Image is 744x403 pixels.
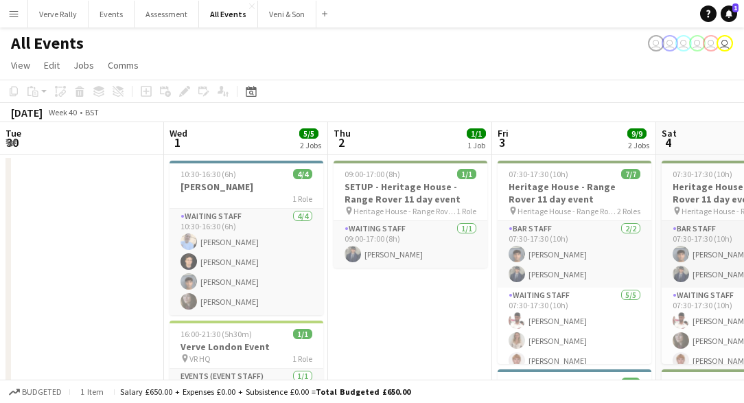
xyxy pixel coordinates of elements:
button: Veni & Son [258,1,316,27]
span: 4 [660,135,677,150]
span: 1 Role [292,354,312,364]
app-job-card: 07:30-17:30 (10h)7/7Heritage House - Range Rover 11 day event Heritage House - Range Rover 11 day... [498,161,651,364]
app-job-card: 10:30-16:30 (6h)4/4[PERSON_NAME]1 RoleWaiting Staff4/410:30-16:30 (6h)[PERSON_NAME][PERSON_NAME][... [170,161,323,315]
app-card-role: Waiting Staff1/109:00-17:00 (8h)[PERSON_NAME] [334,221,487,268]
span: 3 [496,135,509,150]
div: 2 Jobs [300,140,321,150]
button: Budgeted [7,384,64,400]
span: 7/7 [621,169,640,179]
h1: All Events [11,33,84,54]
span: 4/4 [293,169,312,179]
div: 2 Jobs [628,140,649,150]
div: Salary £650.00 + Expenses £0.00 + Subsistence £0.00 = [120,387,410,397]
h3: Heritage House - Range Rover 11 day event [498,181,651,205]
span: 9/9 [627,128,647,139]
h3: Verve London Event [170,341,323,353]
span: Budgeted [22,387,62,397]
h3: SETUP - Heritage House - Range Rover 11 day event [334,181,487,205]
a: 1 [721,5,737,22]
div: [DATE] [11,106,43,119]
span: 1 item [75,387,108,397]
span: Thu [334,127,351,139]
app-user-avatar: Nathan Wong [662,35,678,51]
span: 09:00-16:00 (7h) [509,378,564,388]
span: 1 [732,3,739,12]
span: 1/1 [457,169,476,179]
app-user-avatar: Nathan Wong [689,35,706,51]
span: Comms [108,59,139,71]
a: Comms [102,56,144,74]
span: 1 [167,135,187,150]
span: 07:30-17:30 (10h) [673,169,732,179]
span: Wed [170,127,187,139]
a: Edit [38,56,65,74]
span: 2 Roles [617,206,640,216]
span: 1/1 [293,329,312,339]
span: 2/2 [621,378,640,388]
button: Events [89,1,135,27]
button: Verve Rally [28,1,89,27]
button: All Events [199,1,258,27]
app-user-avatar: Nathan Wong [675,35,692,51]
span: 17:00-23:00 (6h) [673,378,728,388]
span: 16:00-21:30 (5h30m) [181,329,252,339]
span: Heritage House - Range Rover 11 day event [353,206,456,216]
a: Jobs [68,56,100,74]
span: Edit [44,59,60,71]
span: 1/1 [467,128,486,139]
app-user-avatar: Nathan Wong [648,35,664,51]
span: 1 Role [456,206,476,216]
span: Tue [5,127,21,139]
app-user-avatar: Nathan Wong [717,35,733,51]
span: Week 40 [45,107,80,117]
span: Sat [662,127,677,139]
div: 1 Job [467,140,485,150]
span: View [11,59,30,71]
span: 07:30-17:30 (10h) [509,169,568,179]
span: 10:30-16:30 (6h) [181,169,236,179]
span: 2 [332,135,351,150]
span: 1 Role [292,194,312,204]
span: Fri [498,127,509,139]
span: 5/5 [299,128,318,139]
span: Heritage House - Range Rover 11 day event [518,206,617,216]
app-card-role: Waiting Staff4/410:30-16:30 (6h)[PERSON_NAME][PERSON_NAME][PERSON_NAME][PERSON_NAME] [170,209,323,315]
span: 09:00-17:00 (8h) [345,169,400,179]
a: View [5,56,36,74]
span: Total Budgeted £650.00 [316,387,410,397]
app-card-role: Bar Staff2/207:30-17:30 (10h)[PERSON_NAME][PERSON_NAME] [498,221,651,288]
div: BST [85,107,99,117]
app-job-card: 09:00-17:00 (8h)1/1SETUP - Heritage House - Range Rover 11 day event Heritage House - Range Rover... [334,161,487,268]
app-user-avatar: Nathan Wong [703,35,719,51]
h3: [PERSON_NAME] [170,181,323,193]
span: Jobs [73,59,94,71]
span: 30 [3,135,21,150]
span: VR HQ [189,354,211,364]
button: Assessment [135,1,199,27]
